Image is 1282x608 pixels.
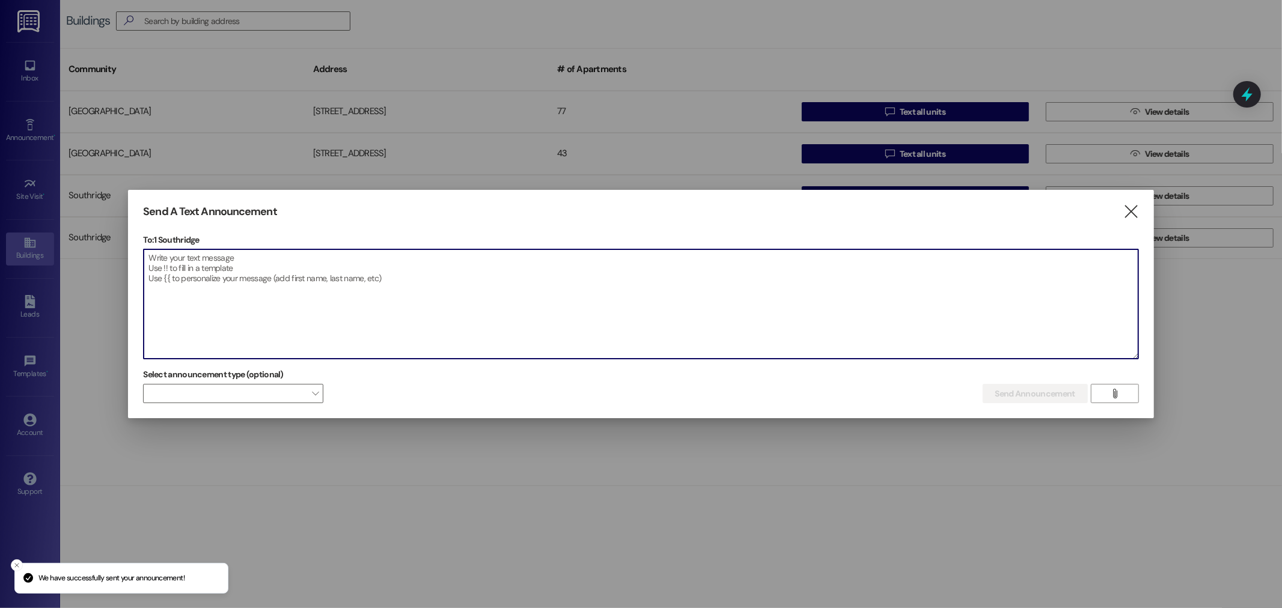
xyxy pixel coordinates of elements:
[143,205,276,219] h3: Send A Text Announcement
[143,365,284,384] label: Select announcement type (optional)
[1110,389,1119,398] i: 
[983,384,1088,403] button: Send Announcement
[1123,205,1139,218] i: 
[11,559,23,571] button: Close toast
[995,388,1075,400] span: Send Announcement
[38,573,185,584] p: We have successfully sent your announcement!
[143,234,1138,246] p: To: 1 Southridge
